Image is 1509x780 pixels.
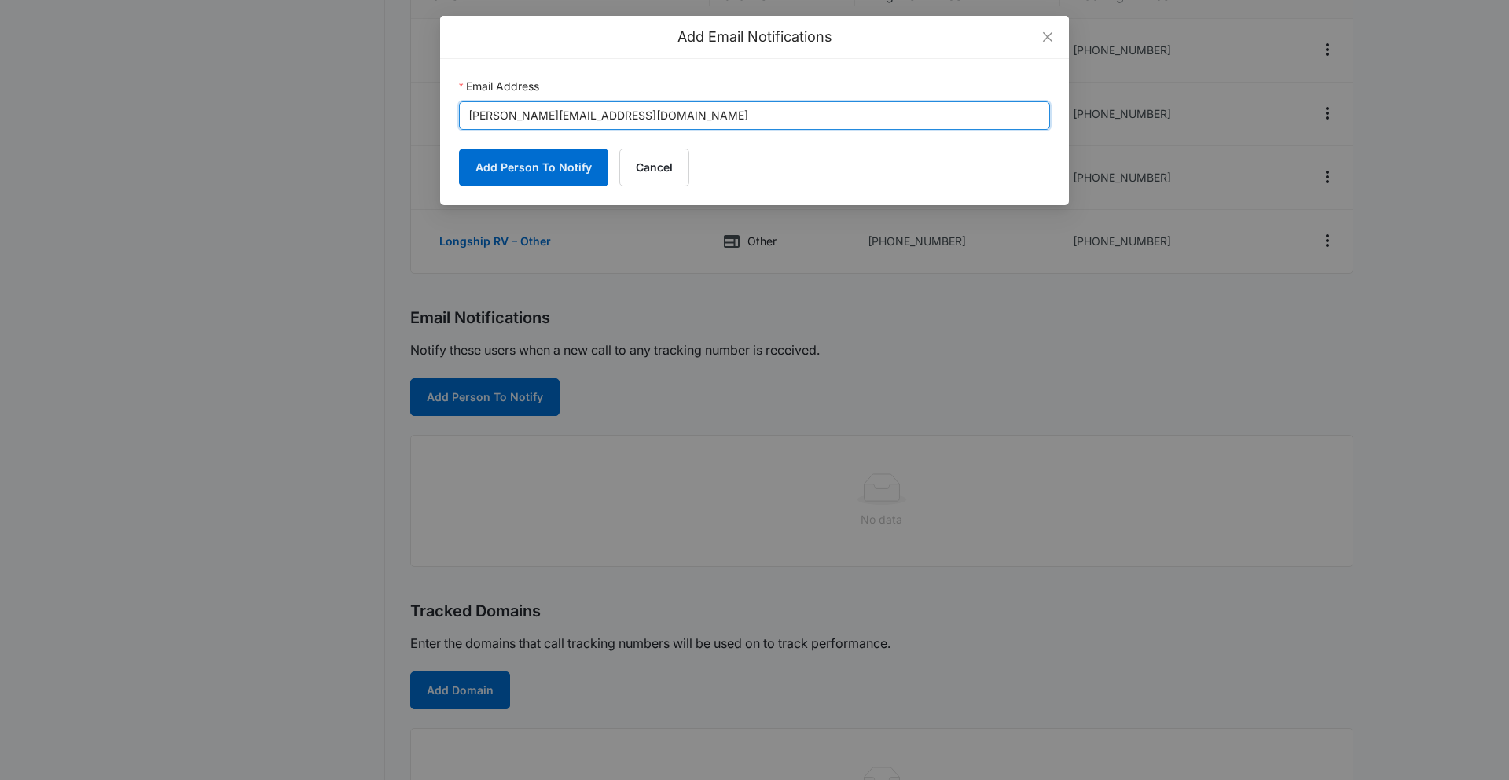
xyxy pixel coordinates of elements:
button: Close [1026,16,1069,58]
span: close [1041,31,1054,43]
label: Email Address [459,78,539,95]
div: Add Email Notifications [459,28,1050,46]
button: Add Person To Notify [459,149,608,186]
input: Email Address [459,101,1050,130]
button: Cancel [619,149,689,186]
